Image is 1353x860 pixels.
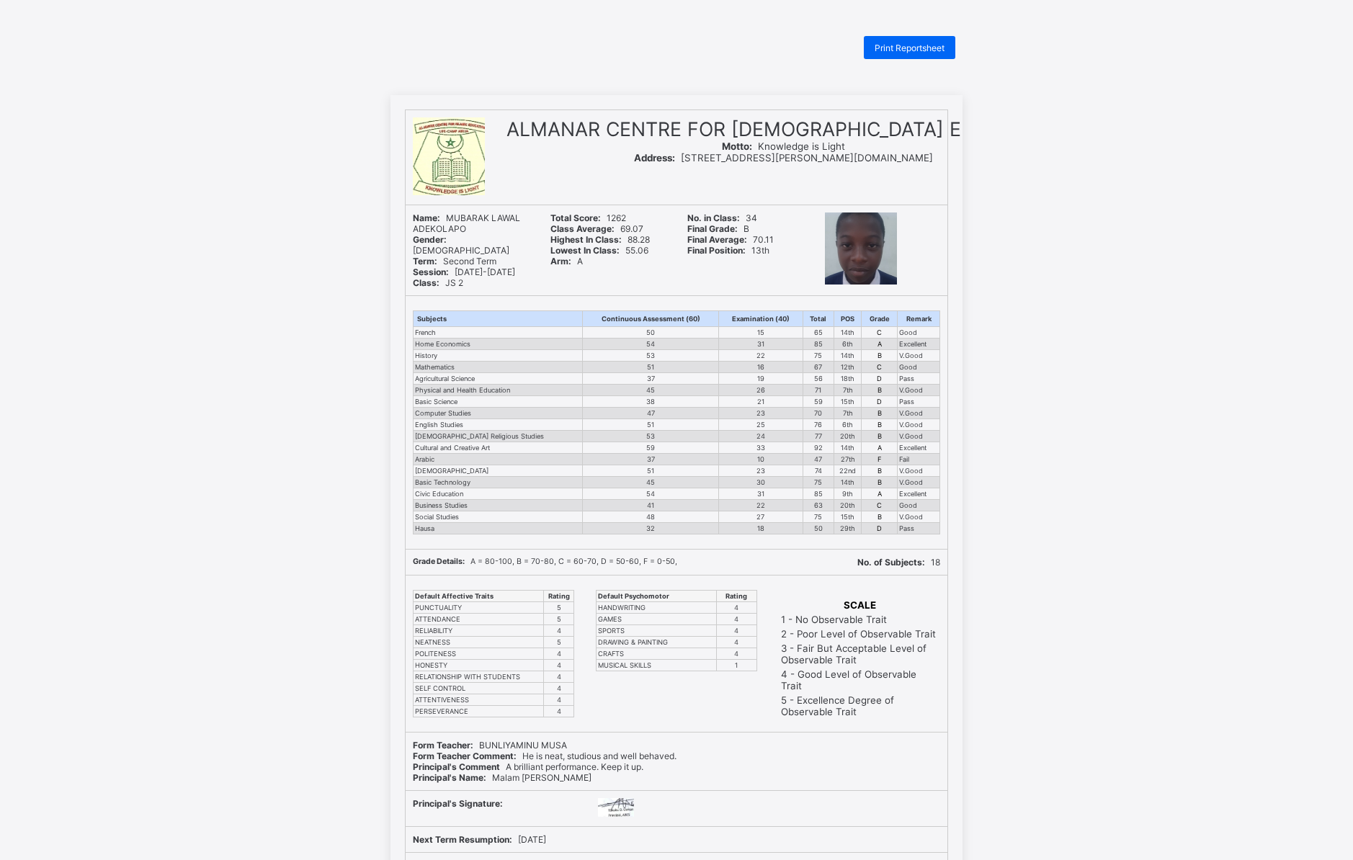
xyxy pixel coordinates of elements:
td: 45 [583,477,719,488]
span: Print Reportsheet [875,42,945,53]
span: BUNLIYAMINU MUSA [413,740,567,751]
td: V.Good [898,350,940,362]
td: MUSICAL SKILLS [597,660,717,671]
td: 4 [544,671,574,683]
td: [DEMOGRAPHIC_DATA] [414,465,583,477]
b: Form Teacher: [413,740,473,751]
td: Good [898,500,940,511]
td: 25 [719,419,803,431]
span: MUBARAK LAWAL ADEKOLAPO [413,212,520,234]
td: 7th [834,408,861,419]
td: B [862,477,898,488]
span: 18 [857,557,940,568]
th: Default Affective Traits [414,591,544,602]
td: 50 [803,523,834,534]
span: 1262 [550,212,626,223]
td: 4 - Good Level of Observable Trait [780,668,939,692]
span: 13th [687,245,769,256]
b: Class: [413,277,439,288]
td: 77 [803,431,834,442]
td: 59 [803,396,834,408]
td: C [862,327,898,339]
td: 47 [803,454,834,465]
td: [DEMOGRAPHIC_DATA] Religious Studies [414,431,583,442]
td: Pass [898,373,940,385]
b: Final Grade: [687,223,738,234]
td: 41 [583,500,719,511]
b: Lowest In Class: [550,245,620,256]
b: No. of Subjects: [857,557,925,568]
td: Mathematics [414,362,583,373]
td: V.Good [898,465,940,477]
td: 47 [583,408,719,419]
td: 51 [583,465,719,477]
td: ATTENDANCE [414,614,544,625]
td: A [862,488,898,500]
th: Grade [862,311,898,327]
th: Subjects [414,311,583,327]
th: POS [834,311,861,327]
td: 4 [544,660,574,671]
td: 48 [583,511,719,523]
td: 4 [716,614,756,625]
th: Rating [716,591,756,602]
td: Excellent [898,488,940,500]
td: 59 [583,442,719,454]
b: Term: [413,256,437,266]
b: Next Term Resumption: [413,834,512,845]
b: Address: [634,152,675,164]
td: English Studies [414,419,583,431]
td: 5 - Excellence Degree of Observable Trait [780,694,939,718]
td: A [862,442,898,454]
span: A = 80-100, B = 70-80, C = 60-70, D = 50-60, F = 0-50, [413,557,677,566]
td: F [862,454,898,465]
td: 20th [834,500,861,511]
td: HANDWRITING [597,602,717,614]
td: 14th [834,442,861,454]
td: RELIABILITY [414,625,544,637]
td: 15 [719,327,803,339]
td: 22 [719,350,803,362]
td: Excellent [898,442,940,454]
td: Good [898,327,940,339]
span: A brilliant performance. Keep it up. [413,761,643,772]
span: 70.11 [687,234,774,245]
td: 63 [803,500,834,511]
td: V.Good [898,385,940,396]
td: 29th [834,523,861,534]
td: 4 [716,602,756,614]
td: Fail [898,454,940,465]
td: 9th [834,488,861,500]
td: V.Good [898,419,940,431]
td: V.Good [898,431,940,442]
td: 76 [803,419,834,431]
td: RELATIONSHIP WITH STUDENTS [414,671,544,683]
td: 18 [719,523,803,534]
span: B [687,223,749,234]
td: NEATNESS [414,637,544,648]
td: 20th [834,431,861,442]
td: 5 [544,602,574,614]
td: 4 [716,648,756,660]
b: Principal's Signature: [413,798,503,809]
td: 1 [716,660,756,671]
td: POLITENESS [414,648,544,660]
td: Civic Education [414,488,583,500]
td: 75 [803,511,834,523]
td: SPORTS [597,625,717,637]
td: 54 [583,488,719,500]
span: [DEMOGRAPHIC_DATA] [413,234,509,256]
td: Business Studies [414,500,583,511]
td: 65 [803,327,834,339]
th: Total [803,311,834,327]
span: A [550,256,583,266]
th: SCALE [780,599,939,612]
td: 71 [803,385,834,396]
td: D [862,523,898,534]
td: C [862,500,898,511]
td: Pass [898,396,940,408]
td: 56 [803,373,834,385]
b: Name: [413,212,440,223]
td: 24 [719,431,803,442]
b: Principal's Name: [413,772,486,783]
